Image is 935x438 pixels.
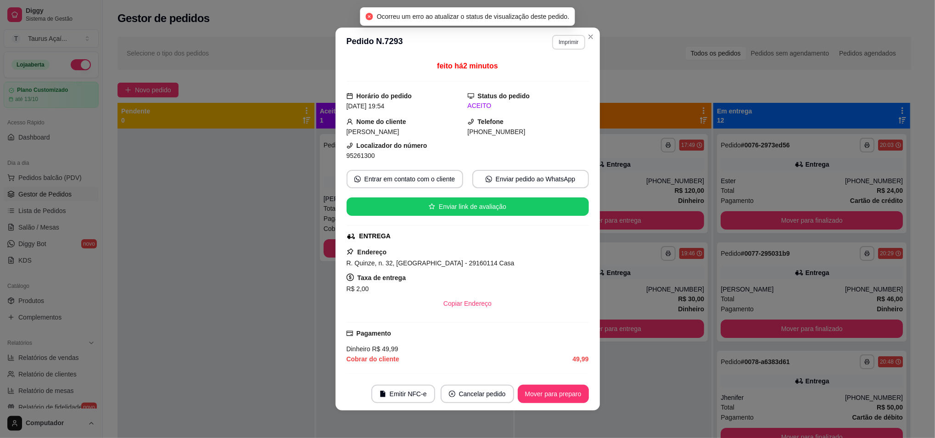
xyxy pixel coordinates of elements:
strong: 49,99 [572,355,588,363]
span: desktop [468,93,474,99]
span: credit-card [347,330,353,337]
span: phone [468,118,474,125]
span: file [380,391,386,397]
button: whats-appEnviar pedido ao WhatsApp [472,170,589,188]
span: feito há 2 minutos [437,62,498,70]
span: Dinheiro [347,345,370,353]
button: fileEmitir NFC-e [371,385,435,403]
span: R$ 2,00 [347,285,369,292]
strong: Taxa de entrega [358,274,406,281]
span: [PHONE_NUMBER] [468,128,526,135]
span: phone [347,142,353,149]
div: ACEITO [468,101,589,111]
span: user [347,118,353,125]
button: Copiar Endereço [436,294,499,313]
span: 95261300 [347,152,375,159]
span: dollar [347,274,354,281]
button: whats-appEntrar em contato com o cliente [347,170,463,188]
span: Cobrar do cliente [347,354,399,364]
strong: Status do pedido [478,92,530,100]
span: R. Quinze, n. 32, [GEOGRAPHIC_DATA] - 29160114 Casa [347,259,515,267]
strong: Pagamento [357,330,391,337]
button: close-circleCancelar pedido [441,385,514,403]
span: pushpin [347,248,354,255]
span: close-circle [366,13,373,20]
span: star [429,203,435,210]
span: close-circle [449,391,455,397]
strong: Localizador do número [357,142,427,149]
button: Close [583,29,598,44]
strong: Horário do pedido [357,92,412,100]
button: Imprimir [552,35,585,50]
span: Ocorreu um erro ao atualizar o status de visualização deste pedido. [377,13,569,20]
div: ENTREGA [359,231,391,241]
strong: Nome do cliente [357,118,406,125]
span: [DATE] 19:54 [347,102,385,110]
button: Mover para preparo [518,385,589,403]
span: R$ 49,99 [370,345,398,353]
strong: Telefone [478,118,504,125]
button: starEnviar link de avaliação [347,197,589,216]
strong: Endereço [358,248,387,256]
h3: Pedido N. 7293 [347,35,403,50]
span: [PERSON_NAME] [347,128,399,135]
span: whats-app [486,176,492,182]
span: calendar [347,93,353,99]
span: whats-app [354,176,361,182]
